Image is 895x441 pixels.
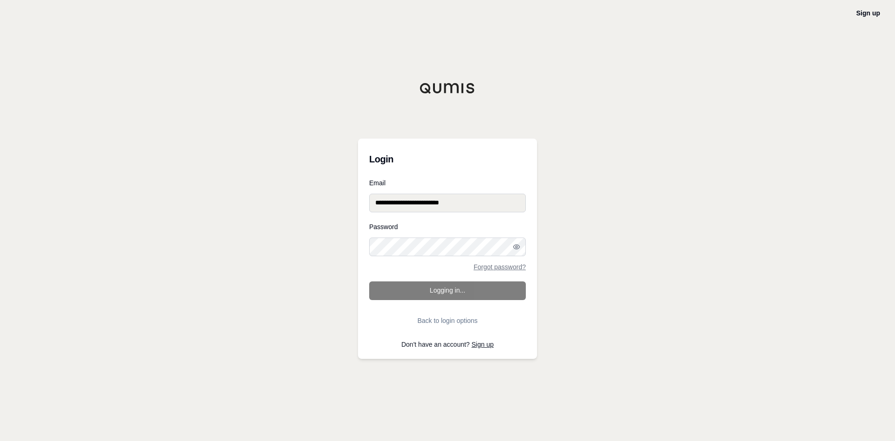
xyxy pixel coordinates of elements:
[369,311,526,330] button: Back to login options
[420,83,475,94] img: Qumis
[369,180,526,186] label: Email
[369,224,526,230] label: Password
[369,341,526,348] p: Don't have an account?
[474,264,526,270] a: Forgot password?
[472,341,494,348] a: Sign up
[369,150,526,168] h3: Login
[856,9,880,17] a: Sign up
